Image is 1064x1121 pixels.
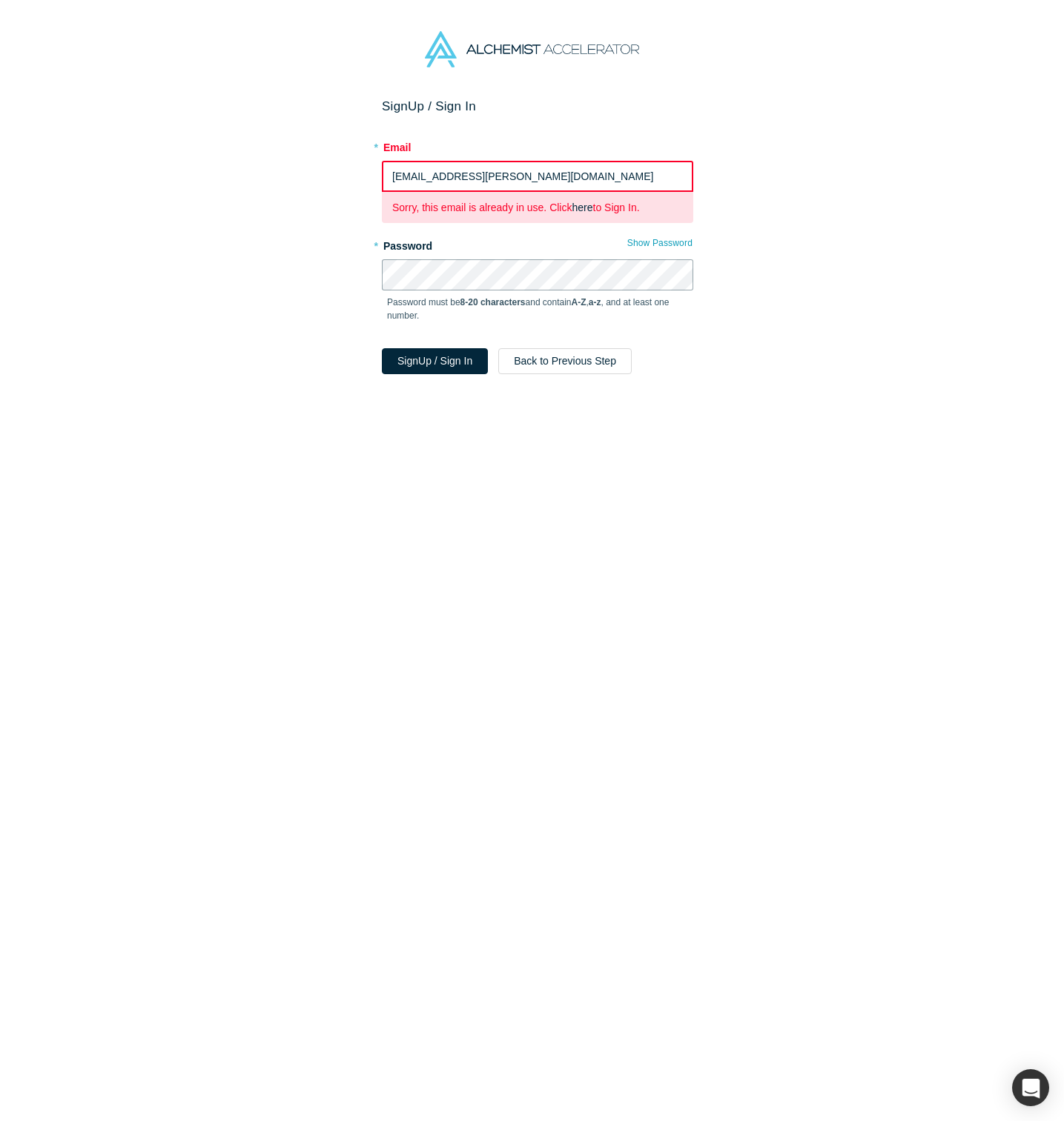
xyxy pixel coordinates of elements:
button: Show Password [627,233,693,253]
button: Back to Previous Step [498,348,632,374]
strong: 8-20 characters [460,297,526,307]
label: Email [382,135,693,156]
label: Password [382,233,693,254]
p: Password must be and contain , , and at least one number. [387,296,688,322]
p: Sorry, this email is already in use. Click to Sign In. [392,200,683,216]
strong: a-z [589,297,601,307]
a: here [572,202,592,213]
h2: Sign Up / Sign In [382,99,693,114]
button: SignUp / Sign In [382,348,488,374]
strong: A-Z [572,297,586,307]
img: Alchemist Accelerator Logo [425,31,638,67]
